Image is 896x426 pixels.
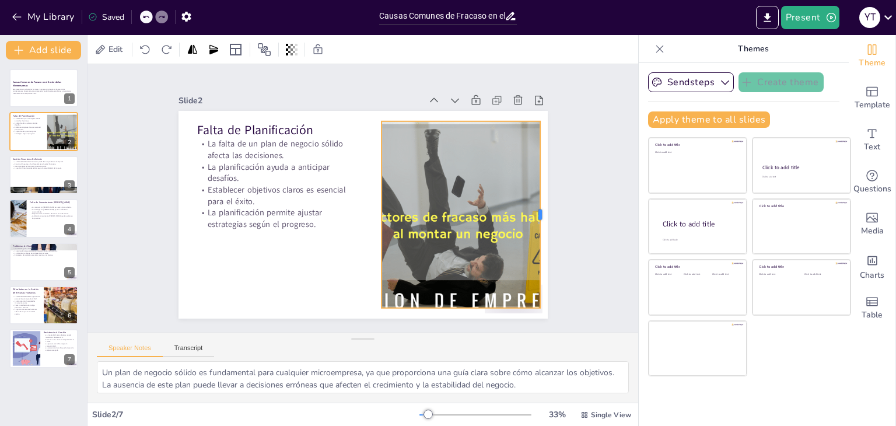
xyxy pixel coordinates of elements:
[13,126,44,130] p: Establecer objetivos claros es esencial para el éxito.
[64,137,75,148] div: 2
[44,343,75,347] p: La apertura al cambio mejora la competitividad.
[663,238,736,241] div: Click to add body
[9,286,78,324] div: 6
[756,6,779,29] button: Export to PowerPoint
[684,273,710,276] div: Click to add text
[669,35,837,63] p: Themes
[9,112,78,151] div: 2
[849,77,895,119] div: Add ready made slides
[92,409,419,420] div: Slide 2 / 7
[44,338,75,343] p: Fomentar una cultura de adaptabilidad es crucial.
[13,130,44,134] p: La planificación permite ajustar estrategias según el progreso.
[6,41,81,60] button: Add slide
[759,204,842,208] div: Click to add title
[860,269,884,282] span: Charts
[804,273,841,276] div: Click to add text
[97,361,629,393] textarea: Un plan de negocio sólido es fundamental para cualquier microempresa, ya que proporciona una guía...
[212,186,367,289] p: Establecer objetivos claros es esencial para el éxito.
[223,206,379,309] p: La planificación permite ajustar estrategias según el progreso.
[13,160,75,163] p: La falta de habilidades financieras puede llevar a problemas de liquidez.
[859,6,880,29] button: Y T
[64,310,75,321] div: 6
[13,296,40,300] p: La falta de habilidades en gestión de personal afecta la productividad.
[13,117,44,121] p: La falta de un plan de negocio sólido afecta las decisiones.
[655,151,738,154] div: Click to add text
[64,180,75,191] div: 3
[9,243,78,281] div: 5
[13,114,44,118] p: Falta de Planificación
[13,300,40,304] p: La alta rotación de empleados incrementa costos.
[13,88,75,95] p: Esta presentación aborda los factores clave que contribuyen al fracaso de las microempresas, ofre...
[648,72,734,92] button: Sendsteps
[88,12,124,23] div: Saved
[9,329,78,368] div: 7
[163,344,215,357] button: Transcript
[151,79,367,211] div: Slide 2
[13,81,61,88] strong: Causas Comunes de Fracaso en el Sector de las Microempresas
[64,93,75,104] div: 1
[853,183,891,195] span: Questions
[855,99,890,111] span: Template
[13,165,75,167] p: Hacer pronósticos financieros precisos es vital.
[13,309,40,315] p: La gestión de recursos humanos adecuada mejora la moral del equipo.
[591,410,631,420] span: Single View
[257,43,271,57] span: Position
[762,164,840,171] div: Click to add title
[13,304,40,308] p: Crear un ambiente de trabajo positivo es esencial.
[781,6,839,29] button: Present
[30,207,75,209] p: La comprensión [PERSON_NAME] es esencial para el éxito.
[13,158,75,161] p: Gestión Financiera Deficiente
[64,354,75,365] div: 7
[201,166,356,270] p: La planificación ayuda a anticipar desafíos.
[849,35,895,77] div: Change the overall theme
[9,156,78,194] div: 3
[13,247,75,250] p: Una estrategia de marketing ineficaz limita la visibilidad.
[859,7,880,28] div: Y T
[13,254,75,256] p: Estrategias de marketing efectivas maximizan el alcance.
[44,331,75,335] p: Resistencia al Cambio
[849,203,895,245] div: Add images, graphics, shapes or video
[13,167,75,169] p: La gestión financiera adecuada asegura la sostenibilidad del negocio.
[13,163,75,165] p: El control de gastos es fundamental para la salud financiera.
[543,409,571,420] div: 33 %
[44,347,75,351] p: La resistencia al cambio puede dejar a la empresa rezagada.
[30,215,75,219] p: La falta de conocimiento [PERSON_NAME] puede resultar en bajas ventas.
[9,199,78,238] div: 4
[648,111,770,128] button: Apply theme to all slides
[859,57,885,69] span: Theme
[13,288,40,294] p: Dificultades en la Gestión de Recursos Humanos
[180,132,332,230] p: Falta de Planificación
[64,267,75,278] div: 5
[655,142,738,147] div: Click to add title
[226,40,245,59] div: Layout
[13,121,44,125] p: La planificación ayuda a anticipar desafíos.
[189,146,344,250] p: La falta de un plan de negocio sólido afecta las decisiones.
[738,72,824,92] button: Create theme
[655,264,738,269] div: Click to add title
[759,264,842,269] div: Click to add title
[13,245,75,248] p: Problemas de Marketing
[9,8,79,26] button: My Library
[759,273,796,276] div: Click to add text
[762,176,839,179] div: Click to add text
[862,309,883,322] span: Table
[30,201,75,204] p: Falta de Conocimiento [PERSON_NAME]
[663,219,737,229] div: Click to add title
[712,273,738,276] div: Click to add text
[30,213,75,215] p: Adaptarse a las tendencias del sector es fundamental.
[30,209,75,213] p: La investigación [PERSON_NAME] ayuda a identificar oportunidades.
[849,287,895,329] div: Add a table
[97,344,163,357] button: Speaker Notes
[13,252,75,254] p: La falta de un enfoque claro desperdicia recursos.
[13,250,75,252] p: La promoción adecuada es esencial para el éxito del producto.
[64,224,75,235] div: 4
[849,245,895,287] div: Add charts and graphs
[379,8,505,25] input: Insert title
[861,225,884,238] span: Media
[864,141,880,153] span: Text
[655,273,681,276] div: Click to add text
[849,119,895,161] div: Add text boxes
[44,334,75,338] p: La incapacidad para adaptarse puede resultar en obsolescencia.
[106,44,125,55] span: Edit
[849,161,895,203] div: Get real-time input from your audience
